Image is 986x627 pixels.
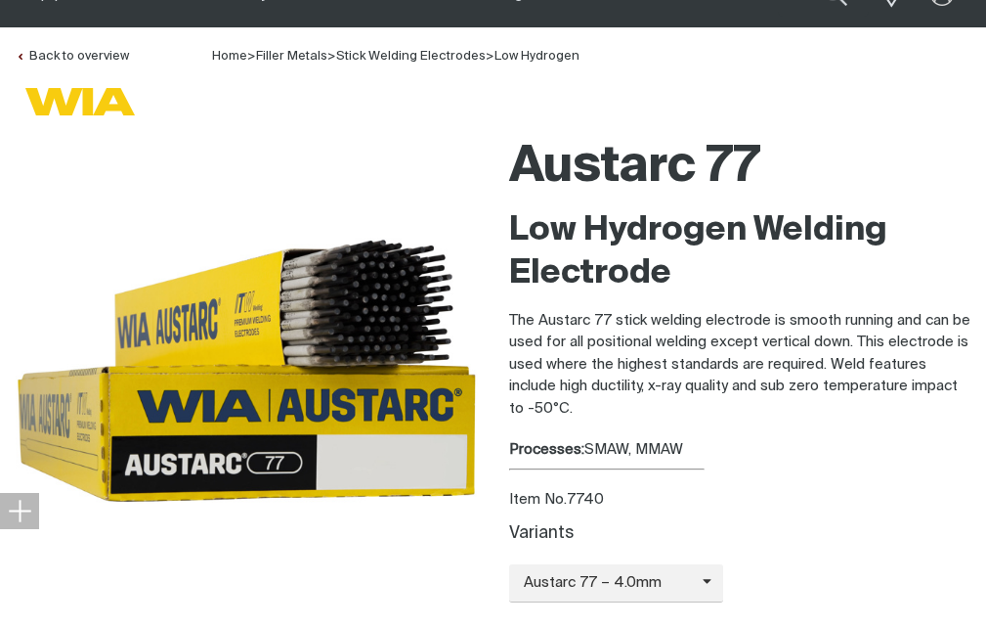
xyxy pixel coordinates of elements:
p: The Austarc 77 stick welding electrode is smooth running and can be used for all positional weldi... [509,310,971,421]
a: Filler Metals [256,50,327,63]
a: Low Hydrogen [494,50,579,63]
h2: Low Hydrogen Welding Electrode [509,209,971,295]
img: Austarc 77 [16,140,478,603]
a: Stick Welding Electrodes [336,50,486,63]
div: SMAW, MMAW [509,439,971,462]
span: > [327,50,336,63]
span: > [486,50,494,63]
img: hide socials [8,499,31,522]
span: Home [212,50,247,63]
a: Back to overview [16,50,129,63]
span: > [247,50,256,63]
label: Variants [509,525,574,542]
span: Austarc 77 – 4.0mm [509,572,703,595]
div: Item No. 7740 [509,489,971,512]
strong: Processes: [509,442,584,457]
a: Home [212,48,247,63]
h1: Austarc 77 [509,136,971,200]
